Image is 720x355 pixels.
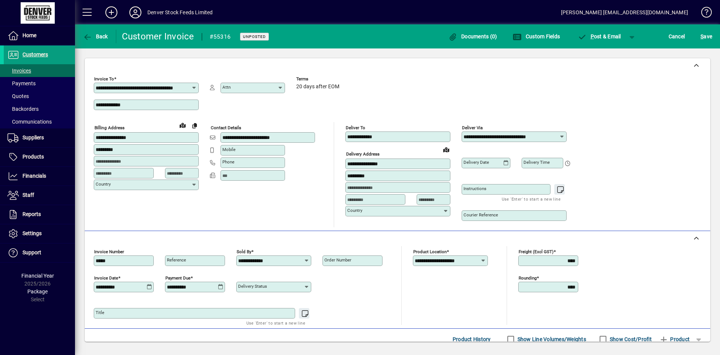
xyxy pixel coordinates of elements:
[324,257,351,263] mat-label: Order number
[4,90,75,103] a: Quotes
[238,284,267,289] mat-label: Delivery status
[243,34,266,39] span: Unposted
[699,30,714,43] button: Save
[519,249,553,254] mat-label: Freight (excl GST)
[577,33,621,39] span: ost & Email
[22,154,44,160] span: Products
[222,159,234,165] mat-label: Phone
[561,6,688,18] div: [PERSON_NAME] [EMAIL_ADDRESS][DOMAIN_NAME]
[167,257,186,263] mat-label: Reference
[450,332,494,346] button: Product History
[7,80,36,86] span: Payments
[22,230,42,236] span: Settings
[177,119,189,131] a: View on map
[655,332,693,346] button: Product
[347,208,362,213] mat-label: Country
[700,33,703,39] span: S
[700,30,712,42] span: ave
[99,6,123,19] button: Add
[502,195,561,203] mat-hint: Use 'Enter' to start a new line
[462,125,483,130] mat-label: Deliver via
[94,249,124,254] mat-label: Invoice number
[346,125,365,130] mat-label: Deliver To
[608,335,652,343] label: Show Cost/Profit
[165,275,190,281] mat-label: Payment due
[7,93,29,99] span: Quotes
[222,147,235,152] mat-label: Mobile
[463,186,486,191] mat-label: Instructions
[7,106,39,112] span: Backorders
[22,173,46,179] span: Financials
[413,249,447,254] mat-label: Product location
[22,51,48,57] span: Customers
[4,167,75,186] a: Financials
[22,134,44,140] span: Suppliers
[659,333,690,345] span: Product
[22,192,34,198] span: Staff
[237,249,251,254] mat-label: Sold by
[94,76,114,82] mat-label: Invoice To
[246,319,305,327] mat-hint: Use 'Enter' to start a new line
[519,275,537,281] mat-label: Rounding
[222,85,231,90] mat-label: Attn
[22,249,41,255] span: Support
[81,30,110,43] button: Back
[4,243,75,262] a: Support
[4,186,75,205] a: Staff
[296,84,339,90] span: 20 days after EOM
[463,212,498,218] mat-label: Courier Reference
[22,32,36,38] span: Home
[75,30,116,43] app-page-header-button: Back
[696,2,711,26] a: Knowledge Base
[447,30,499,43] button: Documents (0)
[440,144,452,156] a: View on map
[123,6,147,19] button: Profile
[4,77,75,90] a: Payments
[96,181,111,187] mat-label: Country
[21,273,54,279] span: Financial Year
[667,30,687,43] button: Cancel
[453,333,491,345] span: Product History
[511,30,562,43] button: Custom Fields
[463,160,489,165] mat-label: Delivery date
[189,119,201,131] button: Copy to Delivery address
[669,30,685,42] span: Cancel
[147,6,213,18] div: Denver Stock Feeds Limited
[4,128,75,147] a: Suppliers
[7,68,31,74] span: Invoices
[516,335,586,343] label: Show Line Volumes/Weights
[591,33,594,39] span: P
[4,224,75,243] a: Settings
[296,77,341,82] span: Terms
[94,275,118,281] mat-label: Invoice date
[4,205,75,224] a: Reports
[574,30,625,43] button: Post & Email
[122,30,194,42] div: Customer Invoice
[4,148,75,166] a: Products
[27,289,48,295] span: Package
[96,310,104,315] mat-label: Title
[7,119,52,125] span: Communications
[4,64,75,77] a: Invoices
[4,26,75,45] a: Home
[513,33,560,39] span: Custom Fields
[4,115,75,128] a: Communications
[4,103,75,115] a: Backorders
[210,31,231,43] div: #55316
[523,160,550,165] mat-label: Delivery time
[83,33,108,39] span: Back
[448,33,497,39] span: Documents (0)
[22,211,41,217] span: Reports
